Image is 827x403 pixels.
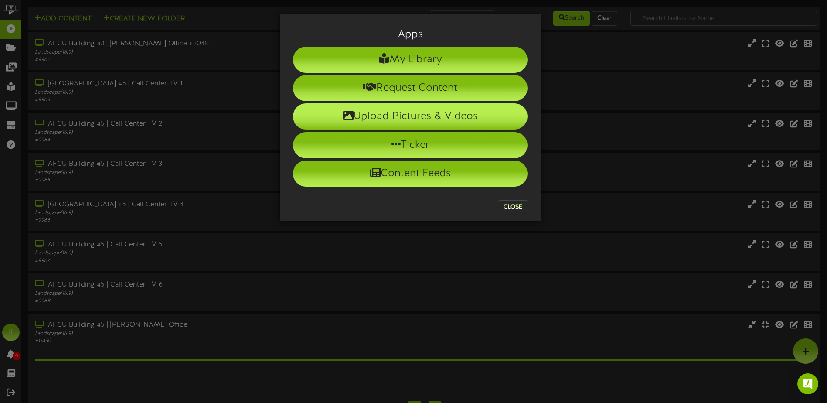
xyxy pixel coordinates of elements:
button: Close [498,200,528,214]
h3: Apps [293,29,528,40]
li: Ticker [293,132,528,158]
li: Upload Pictures & Videos [293,103,528,130]
li: My Library [293,47,528,73]
div: Open Intercom Messenger [797,373,818,394]
li: Request Content [293,75,528,101]
li: Content Feeds [293,161,528,187]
